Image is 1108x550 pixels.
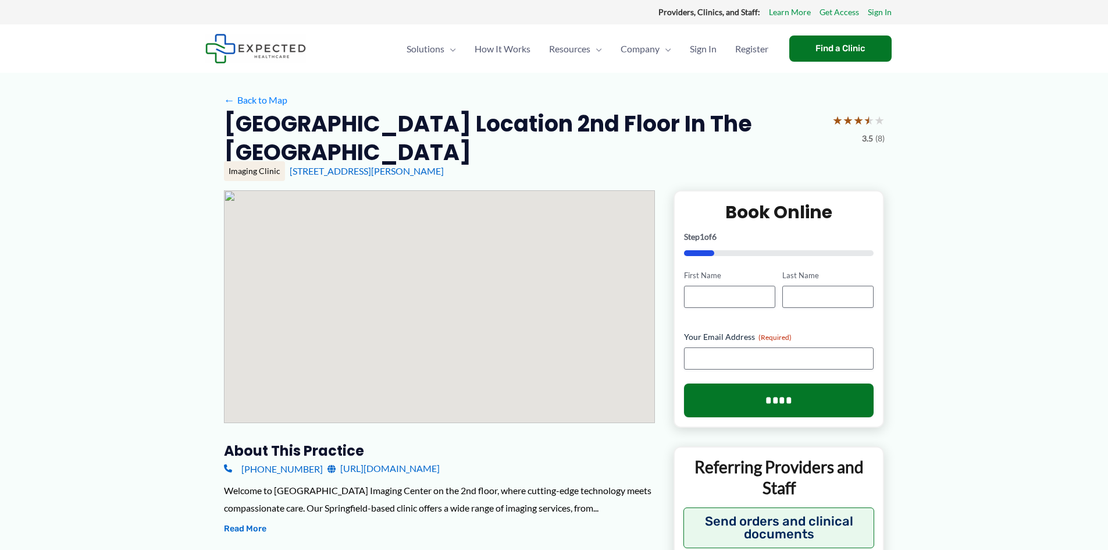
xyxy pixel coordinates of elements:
[681,29,726,69] a: Sign In
[224,522,266,536] button: Read More
[205,34,306,63] img: Expected Healthcare Logo - side, dark font, small
[224,109,823,167] h2: [GEOGRAPHIC_DATA] Location 2nd floor in the [GEOGRAPHIC_DATA]
[843,109,853,131] span: ★
[853,109,864,131] span: ★
[397,29,465,69] a: SolutionsMenu Toggle
[684,270,775,281] label: First Name
[832,109,843,131] span: ★
[769,5,811,20] a: Learn More
[621,29,660,69] span: Company
[611,29,681,69] a: CompanyMenu Toggle
[864,109,874,131] span: ★
[690,29,717,69] span: Sign In
[444,29,456,69] span: Menu Toggle
[590,29,602,69] span: Menu Toggle
[683,456,875,499] p: Referring Providers and Staff
[684,331,874,343] label: Your Email Address
[683,508,875,548] button: Send orders and clinical documents
[290,165,444,176] a: [STREET_ADDRESS][PERSON_NAME]
[224,161,285,181] div: Imaging Clinic
[224,442,655,460] h3: About this practice
[660,29,671,69] span: Menu Toggle
[224,91,287,109] a: ←Back to Map
[712,232,717,242] span: 6
[540,29,611,69] a: ResourcesMenu Toggle
[475,29,530,69] span: How It Works
[549,29,590,69] span: Resources
[700,232,704,242] span: 1
[868,5,892,20] a: Sign In
[862,131,873,146] span: 3.5
[327,460,440,477] a: [URL][DOMAIN_NAME]
[875,131,885,146] span: (8)
[726,29,778,69] a: Register
[874,109,885,131] span: ★
[397,29,778,69] nav: Primary Site Navigation
[684,233,874,241] p: Step of
[789,36,892,62] a: Find a Clinic
[224,460,323,477] a: [PHONE_NUMBER]
[758,333,792,342] span: (Required)
[820,5,859,20] a: Get Access
[735,29,768,69] span: Register
[658,7,760,17] strong: Providers, Clinics, and Staff:
[407,29,444,69] span: Solutions
[465,29,540,69] a: How It Works
[224,482,655,516] div: Welcome to [GEOGRAPHIC_DATA] Imaging Center on the 2nd floor, where cutting-edge technology meets...
[684,201,874,223] h2: Book Online
[782,270,874,281] label: Last Name
[224,94,235,105] span: ←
